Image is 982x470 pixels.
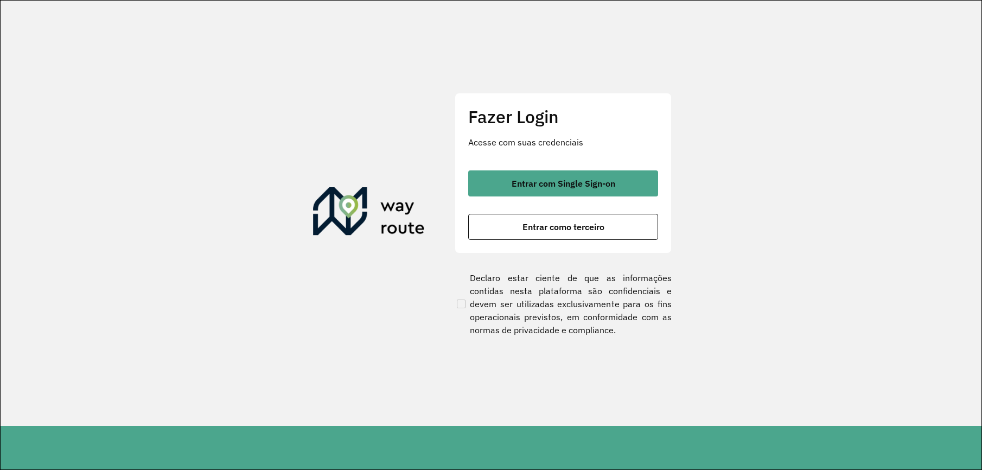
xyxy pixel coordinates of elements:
[512,179,615,188] span: Entrar com Single Sign-on
[468,106,658,127] h2: Fazer Login
[468,136,658,149] p: Acesse com suas credenciais
[455,271,672,336] label: Declaro estar ciente de que as informações contidas nesta plataforma são confidenciais e devem se...
[313,187,425,239] img: Roteirizador AmbevTech
[468,170,658,196] button: button
[468,214,658,240] button: button
[522,223,604,231] span: Entrar como terceiro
